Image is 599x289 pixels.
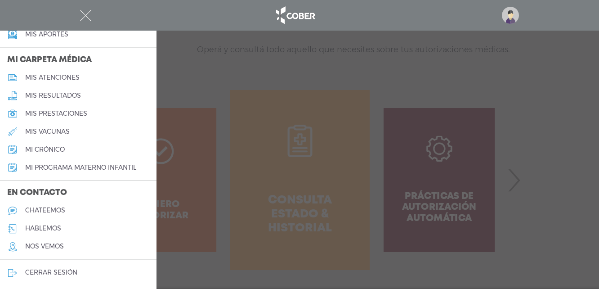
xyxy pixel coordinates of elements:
[25,146,65,154] h5: mi crónico
[25,31,68,38] h5: Mis aportes
[502,7,519,24] img: profile-placeholder.svg
[25,74,80,81] h5: mis atenciones
[25,110,87,117] h5: mis prestaciones
[25,92,81,99] h5: mis resultados
[25,207,65,214] h5: chateemos
[271,5,318,26] img: logo_cober_home-white.png
[25,269,77,276] h5: cerrar sesión
[25,243,64,250] h5: nos vemos
[25,128,70,135] h5: mis vacunas
[25,225,61,232] h5: hablemos
[80,10,91,21] img: Cober_menu-close-white.svg
[25,164,136,172] h5: mi programa materno infantil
